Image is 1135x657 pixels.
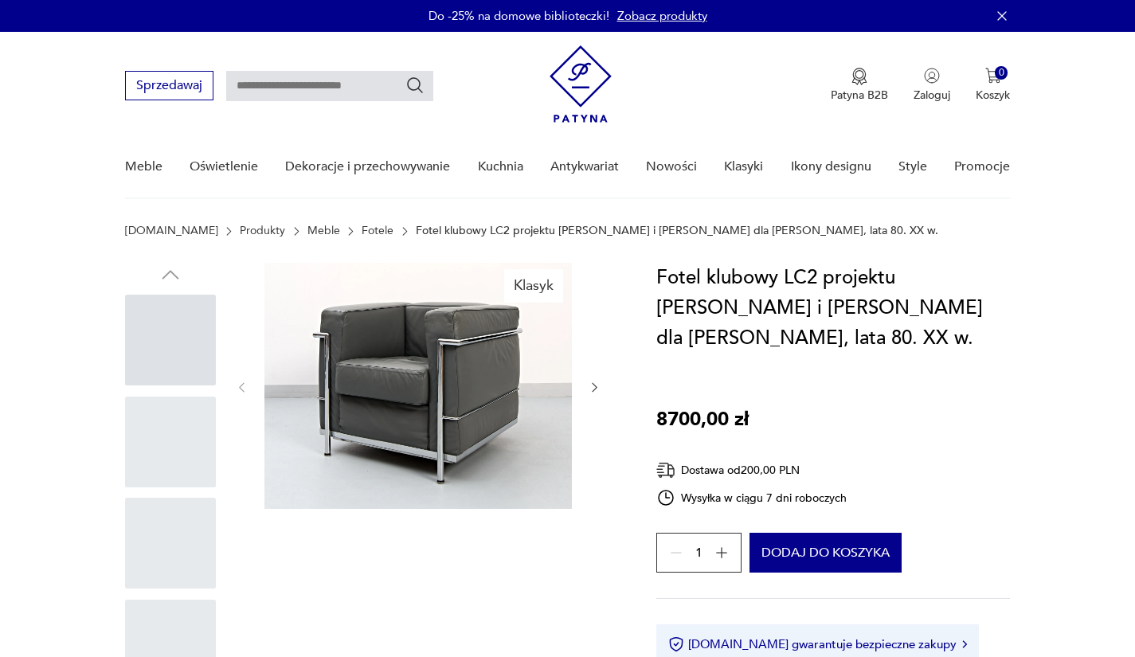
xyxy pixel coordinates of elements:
a: Dekoracje i przechowywanie [285,136,450,197]
a: [DOMAIN_NAME] [125,225,218,237]
p: Do -25% na domowe biblioteczki! [429,8,609,24]
p: 8700,00 zł [656,405,749,435]
a: Fotele [362,225,393,237]
div: 0 [995,66,1008,80]
img: Ikonka użytkownika [924,68,940,84]
button: 0Koszyk [976,68,1010,103]
img: Ikona certyfikatu [668,636,684,652]
img: Ikona medalu [851,68,867,85]
p: Zaloguj [914,88,950,103]
a: Style [898,136,927,197]
img: Zdjęcie produktu Fotel klubowy LC2 projektu Le Corbusiera i Charlotte Perriand dla Alivar, lata 8... [264,263,572,509]
a: Meble [307,225,340,237]
button: Patyna B2B [831,68,888,103]
button: [DOMAIN_NAME] gwarantuje bezpieczne zakupy [668,636,967,652]
a: Meble [125,136,162,197]
p: Fotel klubowy LC2 projektu [PERSON_NAME] i [PERSON_NAME] dla [PERSON_NAME], lata 80. XX w. [416,225,938,237]
a: Ikona medaluPatyna B2B [831,68,888,103]
button: Zaloguj [914,68,950,103]
a: Sprzedawaj [125,81,213,92]
button: Sprzedawaj [125,71,213,100]
img: Ikona strzałki w prawo [962,640,967,648]
a: Produkty [240,225,285,237]
a: Klasyki [724,136,763,197]
p: Patyna B2B [831,88,888,103]
a: Nowości [646,136,697,197]
p: Koszyk [976,88,1010,103]
img: Ikona koszyka [985,68,1001,84]
span: 1 [695,548,703,558]
div: Klasyk [504,269,563,303]
button: Dodaj do koszyka [749,533,902,573]
a: Oświetlenie [190,136,258,197]
h1: Fotel klubowy LC2 projektu [PERSON_NAME] i [PERSON_NAME] dla [PERSON_NAME], lata 80. XX w. [656,263,1011,354]
a: Antykwariat [550,136,619,197]
img: Ikona dostawy [656,460,675,480]
a: Ikony designu [791,136,871,197]
a: Promocje [954,136,1010,197]
a: Kuchnia [478,136,523,197]
button: Szukaj [405,76,425,95]
div: Dostawa od 200,00 PLN [656,460,847,480]
div: Wysyłka w ciągu 7 dni roboczych [656,488,847,507]
img: Patyna - sklep z meblami i dekoracjami vintage [550,45,612,123]
a: Zobacz produkty [617,8,707,24]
